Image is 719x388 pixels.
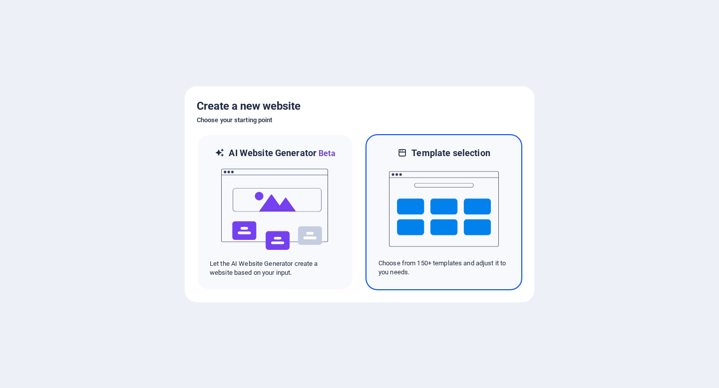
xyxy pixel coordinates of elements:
p: Let the AI Website Generator create a website based on your input. [210,259,341,277]
div: AI Website GeneratorBetaaiLet the AI Website Generator create a website based on your input. [197,134,354,290]
p: Choose from 150+ templates and adjust it to you needs. [378,259,509,277]
div: Template selectionChoose from 150+ templates and adjust it to you needs. [365,134,522,290]
span: Beta [317,149,336,158]
h6: Choose your starting point [197,114,522,126]
h5: Create a new website [197,98,522,114]
h6: Template selection [411,147,490,159]
h6: AI Website Generator [229,147,335,160]
img: ai [220,160,330,259]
